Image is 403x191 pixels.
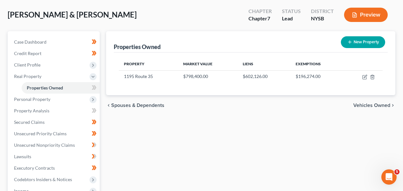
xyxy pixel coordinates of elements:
[353,103,390,108] span: Vehicles Owned
[238,70,291,82] td: $602,126.00
[14,119,45,125] span: Secured Claims
[8,10,137,19] span: [PERSON_NAME] & [PERSON_NAME]
[311,15,334,22] div: NYSB
[14,142,75,148] span: Unsecured Nonpriority Claims
[390,103,395,108] i: chevron_right
[282,15,301,22] div: Lead
[111,103,164,108] span: Spouses & Dependents
[14,96,50,102] span: Personal Property
[14,74,41,79] span: Real Property
[114,43,161,51] div: Properties Owned
[381,169,397,185] iframe: Intercom live chat
[248,8,272,15] div: Chapter
[353,103,395,108] button: Vehicles Owned chevron_right
[9,162,100,174] a: Executory Contracts
[22,82,100,94] a: Properties Owned
[178,70,238,82] td: $798,400.00
[311,8,334,15] div: District
[9,139,100,151] a: Unsecured Nonpriority Claims
[106,103,164,108] button: chevron_left Spouses & Dependents
[119,70,178,82] td: 1195 Route 35
[248,15,272,22] div: Chapter
[14,51,41,56] span: Credit Report
[9,48,100,59] a: Credit Report
[291,70,344,82] td: $196,274.00
[14,62,40,67] span: Client Profile
[178,58,238,70] th: Market Value
[14,177,72,182] span: Codebtors Insiders & Notices
[14,39,47,45] span: Case Dashboard
[14,165,55,171] span: Executory Contracts
[282,8,301,15] div: Status
[291,58,344,70] th: Exemptions
[394,169,399,174] span: 5
[9,117,100,128] a: Secured Claims
[14,108,49,113] span: Property Analysis
[106,103,111,108] i: chevron_left
[267,15,270,21] span: 7
[14,131,67,136] span: Unsecured Priority Claims
[341,36,385,48] button: New Property
[9,105,100,117] a: Property Analysis
[344,8,388,22] button: Preview
[9,36,100,48] a: Case Dashboard
[9,151,100,162] a: Lawsuits
[9,128,100,139] a: Unsecured Priority Claims
[119,58,178,70] th: Property
[14,154,31,159] span: Lawsuits
[27,85,63,90] span: Properties Owned
[238,58,291,70] th: Liens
